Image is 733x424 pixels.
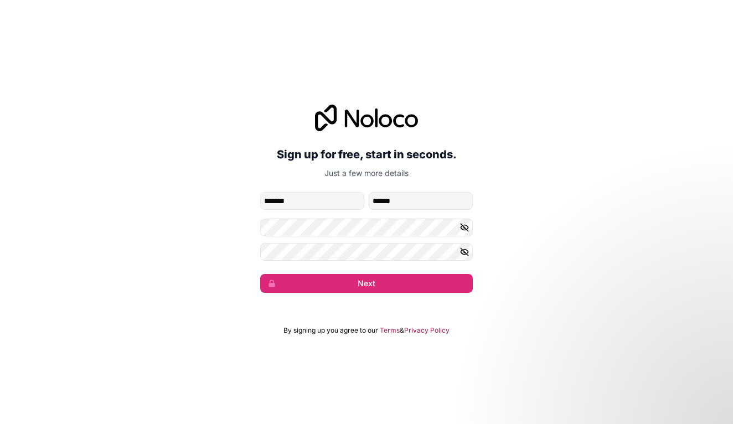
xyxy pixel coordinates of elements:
[400,326,404,335] span: &
[404,326,450,335] a: Privacy Policy
[380,326,400,335] a: Terms
[260,192,364,210] input: given-name
[260,168,473,179] p: Just a few more details
[260,274,473,293] button: Next
[512,341,733,418] iframe: Intercom notifications message
[283,326,378,335] span: By signing up you agree to our
[260,144,473,164] h2: Sign up for free, start in seconds.
[260,219,473,236] input: Password
[369,192,473,210] input: family-name
[260,243,473,261] input: Confirm password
